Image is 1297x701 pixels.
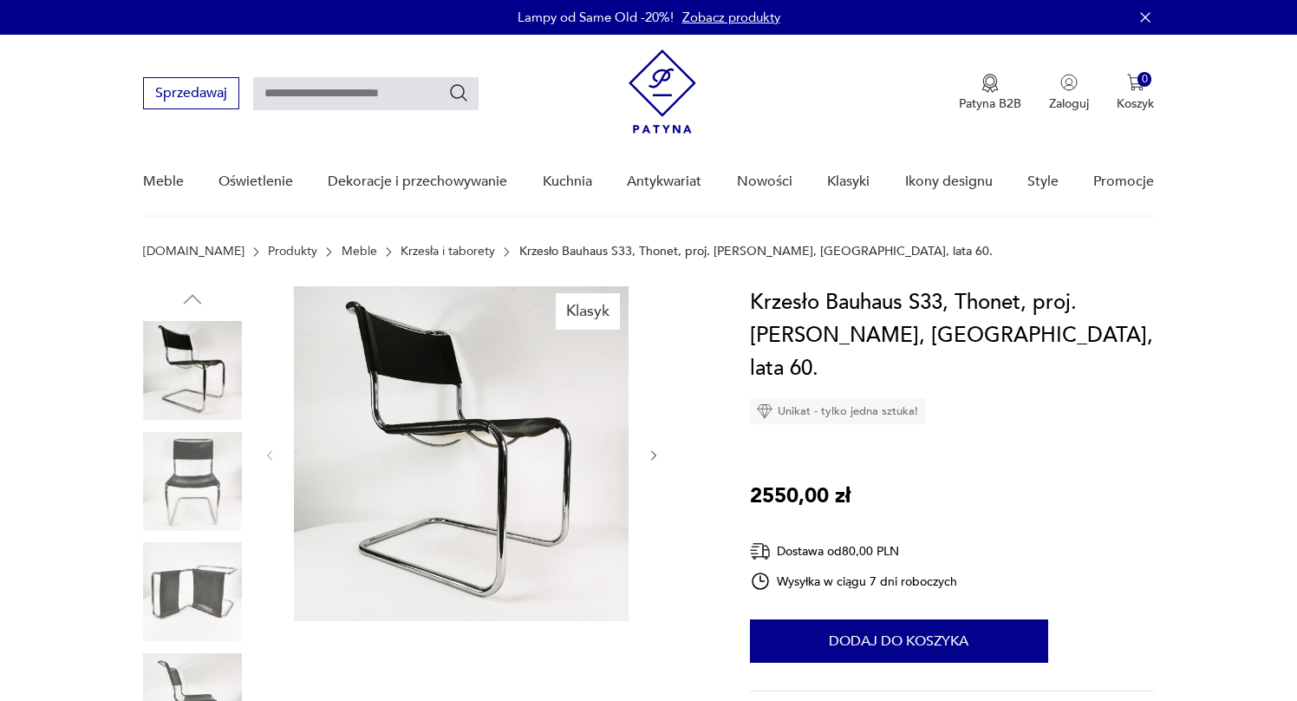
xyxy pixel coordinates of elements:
[556,293,620,330] div: Klasyk
[737,148,792,215] a: Nowości
[143,245,244,259] a: [DOMAIN_NAME]
[959,74,1021,112] a: Ikona medaluPatyna B2B
[143,148,184,215] a: Meble
[519,245,993,259] p: Krzesło Bauhaus S33, Thonet, proj. [PERSON_NAME], [GEOGRAPHIC_DATA], lata 60.
[543,148,592,215] a: Kuchnia
[905,148,993,215] a: Ikony designu
[1093,148,1154,215] a: Promocje
[294,286,629,621] img: Zdjęcie produktu Krzesło Bauhaus S33, Thonet, proj. Mart Stam, Austria, lata 60.
[750,480,851,513] p: 2550,00 zł
[143,321,242,420] img: Zdjęcie produktu Krzesło Bauhaus S33, Thonet, proj. Mart Stam, Austria, lata 60.
[1127,74,1144,91] img: Ikona koszyka
[959,95,1021,112] p: Patyna B2B
[629,49,696,134] img: Patyna - sklep z meblami i dekoracjami vintage
[143,432,242,531] img: Zdjęcie produktu Krzesło Bauhaus S33, Thonet, proj. Mart Stam, Austria, lata 60.
[1117,74,1154,112] button: 0Koszyk
[750,398,925,424] div: Unikat - tylko jedna sztuka!
[827,148,870,215] a: Klasyki
[1137,72,1152,87] div: 0
[1049,74,1089,112] button: Zaloguj
[218,148,293,215] a: Oświetlenie
[750,571,958,592] div: Wysyłka w ciągu 7 dni roboczych
[750,286,1155,385] h1: Krzesło Bauhaus S33, Thonet, proj. [PERSON_NAME], [GEOGRAPHIC_DATA], lata 60.
[627,148,701,215] a: Antykwariat
[750,619,1048,663] button: Dodaj do koszyka
[981,74,999,93] img: Ikona medalu
[750,540,958,562] div: Dostawa od 80,00 PLN
[959,74,1021,112] button: Patyna B2B
[143,88,239,101] a: Sprzedawaj
[328,148,507,215] a: Dekoracje i przechowywanie
[750,540,771,562] img: Ikona dostawy
[143,542,242,641] img: Zdjęcie produktu Krzesło Bauhaus S33, Thonet, proj. Mart Stam, Austria, lata 60.
[1117,95,1154,112] p: Koszyk
[143,77,239,109] button: Sprzedawaj
[757,403,772,419] img: Ikona diamentu
[518,9,674,26] p: Lampy od Same Old -20%!
[1060,74,1078,91] img: Ikonka użytkownika
[1027,148,1059,215] a: Style
[448,82,469,103] button: Szukaj
[682,9,780,26] a: Zobacz produkty
[268,245,317,259] a: Produkty
[1049,95,1089,112] p: Zaloguj
[401,245,495,259] a: Krzesła i taborety
[342,245,377,259] a: Meble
